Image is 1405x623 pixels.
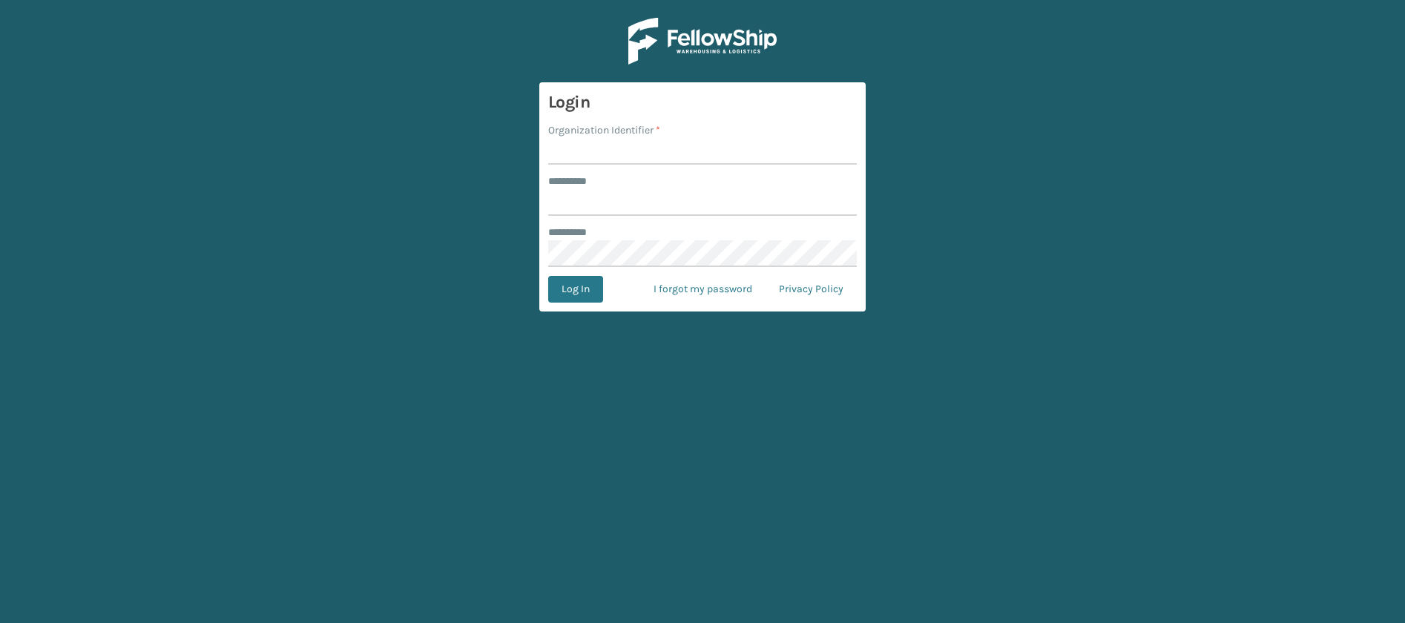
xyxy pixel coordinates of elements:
a: I forgot my password [640,276,766,303]
button: Log In [548,276,603,303]
img: Logo [628,18,777,65]
a: Privacy Policy [766,276,857,303]
h3: Login [548,91,857,113]
label: Organization Identifier [548,122,660,138]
